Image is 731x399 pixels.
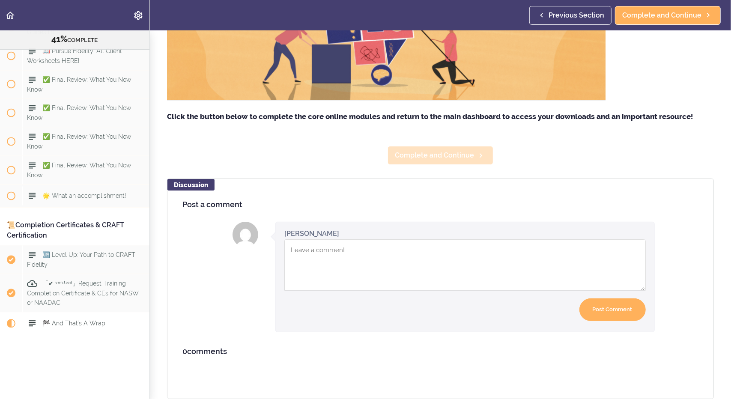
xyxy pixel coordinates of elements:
h4: comments [182,347,698,356]
a: Complete and Continue [615,6,721,25]
span: ✅ Final Review: What You Now Know [27,133,131,150]
div: COMPLETE [11,34,139,45]
span: 🌟 What an accomplishment! [42,192,126,199]
svg: Back to course curriculum [5,10,15,21]
span: 🏁 And That's A Wrap! [42,320,107,327]
span: 📖 Pursue Fidelity: All Client Worksheets HERE! [27,48,122,64]
span: 0 [182,347,187,356]
span: Previous Section [549,10,604,21]
span: ✅ Final Review: What You Now Know [27,105,131,122]
span: ✅ Final Review: What You Now Know [27,162,131,179]
div: Discussion [167,179,215,191]
input: Post Comment [579,298,646,321]
img: Jody [233,222,258,247]
a: Previous Section [529,6,612,25]
span: 41% [52,34,68,44]
textarea: Comment box [284,239,646,291]
svg: Settings Menu [133,10,143,21]
span: Complete and Continue [622,10,701,21]
span: 🆙 Level Up: Your Path to CRAFT Fidelity [27,251,135,268]
span: ✅ Final Review: What You Now Know [27,76,131,93]
div: [PERSON_NAME] [284,229,339,238]
a: Complete and Continue [388,146,493,165]
h4: Post a comment [182,200,698,209]
strong: Click the button below to complete the core online modules and return to the main dashboard to ac... [167,112,693,121]
span: 「✔ ᵛᵉʳᶦᶠᶦᵉᵈ」Request Training Completion Certificate & CEs for NASW or NAADAC [27,280,139,306]
span: Complete and Continue [395,150,474,161]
